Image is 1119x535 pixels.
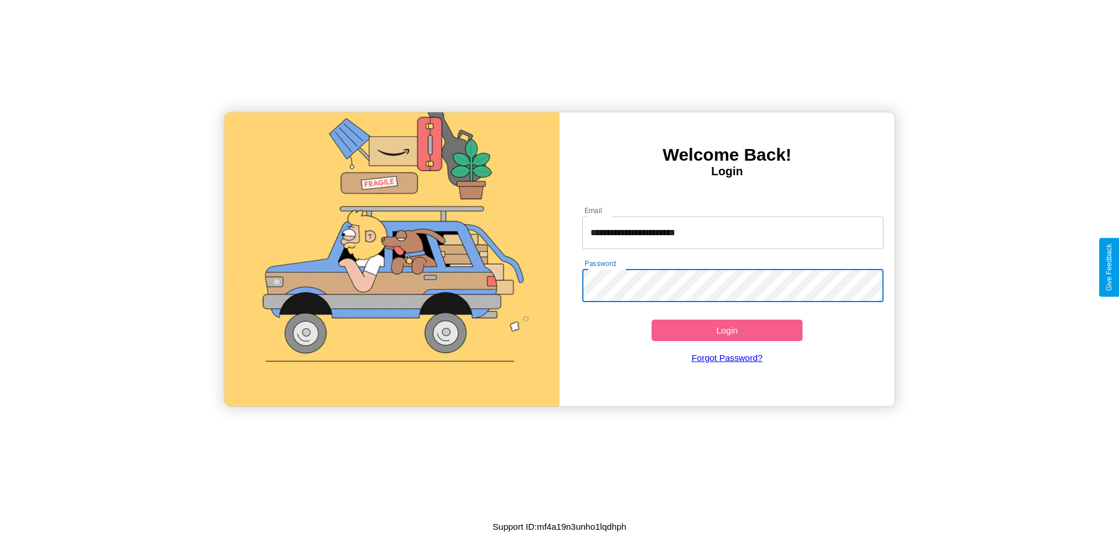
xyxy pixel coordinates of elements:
[559,165,895,178] h4: Login
[652,320,803,341] button: Login
[585,258,615,268] label: Password
[224,112,559,406] img: gif
[585,206,603,215] label: Email
[492,519,626,534] p: Support ID: mf4a19n3unho1lqdhph
[559,145,895,165] h3: Welcome Back!
[1105,244,1113,291] div: Give Feedback
[576,341,878,374] a: Forgot Password?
